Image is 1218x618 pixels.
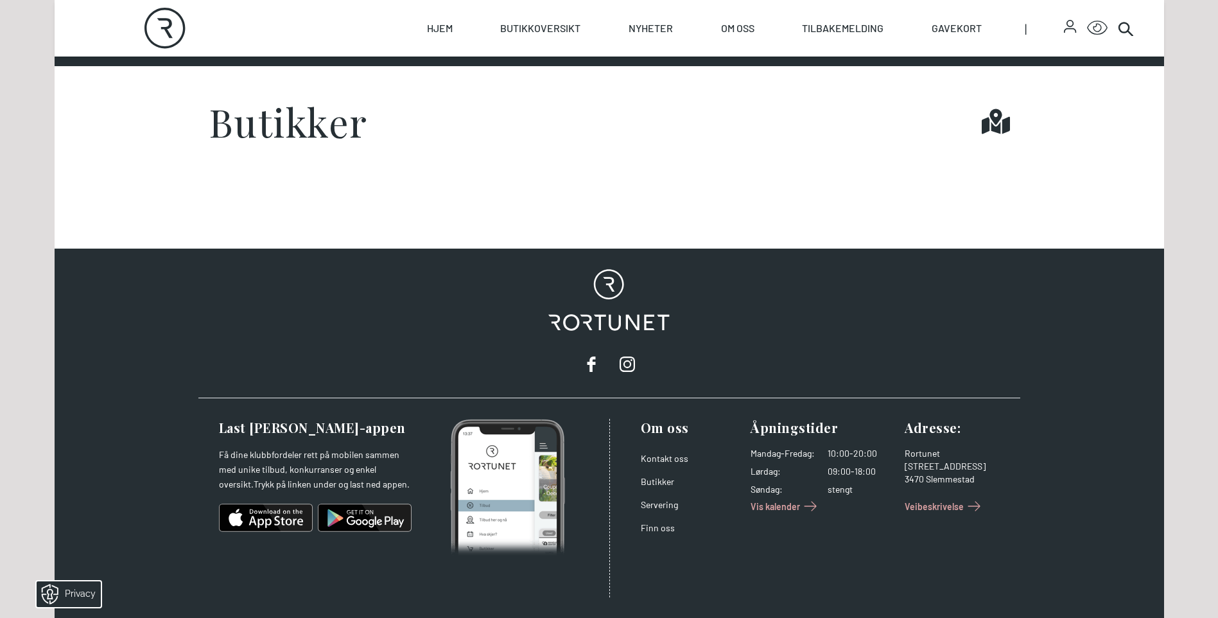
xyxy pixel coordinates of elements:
span: 3470 [905,473,924,484]
h3: Åpningstider [751,419,894,437]
a: Vis kalender [751,496,821,516]
dd: 10:00-20:00 [828,447,894,460]
a: Veibeskrivelse [905,496,984,516]
span: Veibeskrivelse [905,500,964,513]
span: Slemmestad [926,473,975,484]
img: ios [219,502,313,533]
div: [STREET_ADDRESS] [905,460,1005,473]
img: android [318,502,412,533]
h3: Adresse : [905,419,1005,437]
h3: Last [PERSON_NAME]-appen [219,419,412,437]
p: Få dine klubbfordeler rett på mobilen sammen med unike tilbud, konkurranser og enkel oversikt.Try... [219,447,412,492]
dd: stengt [828,483,894,496]
span: Vis kalender [751,500,800,513]
h3: Om oss [641,419,741,437]
button: Open Accessibility Menu [1087,18,1108,39]
a: Servering [641,499,678,510]
img: Photo of mobile app home screen [450,419,565,556]
iframe: Manage Preferences [13,577,117,612]
a: Butikker [641,476,674,487]
dt: Lørdag : [751,465,815,478]
h1: Butikker [209,102,368,141]
div: Rortunet [905,447,1005,460]
a: instagram [614,351,640,377]
dt: Mandag - Fredag : [751,447,815,460]
a: Kontakt oss [641,453,688,464]
a: Finn oss [641,522,675,533]
dt: Søndag : [751,483,815,496]
a: facebook [579,351,604,377]
dd: 09:00-18:00 [828,465,894,478]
